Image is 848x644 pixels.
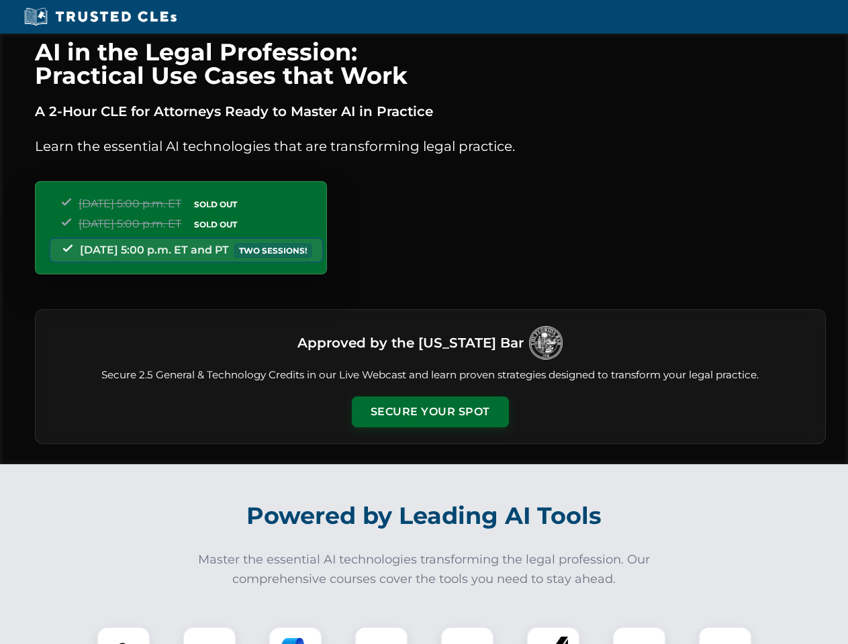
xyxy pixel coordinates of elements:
p: Master the essential AI technologies transforming the legal profession. Our comprehensive courses... [189,550,659,589]
h1: AI in the Legal Profession: Practical Use Cases that Work [35,40,826,87]
button: Secure Your Spot [352,396,509,427]
span: [DATE] 5:00 p.m. ET [79,197,181,210]
p: Secure 2.5 General & Technology Credits in our Live Webcast and learn proven strategies designed ... [52,368,809,383]
p: Learn the essential AI technologies that are transforming legal practice. [35,136,826,157]
h3: Approved by the [US_STATE] Bar [297,331,524,355]
span: SOLD OUT [189,217,242,231]
img: Trusted CLEs [20,7,181,27]
h2: Powered by Leading AI Tools [52,492,796,539]
span: SOLD OUT [189,197,242,211]
p: A 2-Hour CLE for Attorneys Ready to Master AI in Practice [35,101,826,122]
span: [DATE] 5:00 p.m. ET [79,217,181,230]
img: Logo [529,326,563,360]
